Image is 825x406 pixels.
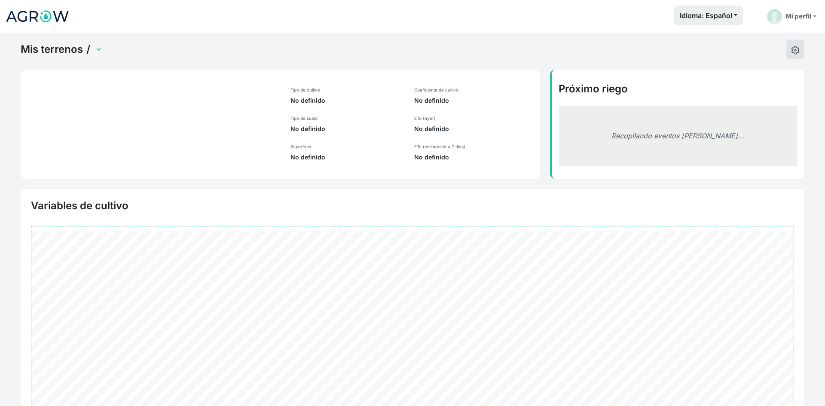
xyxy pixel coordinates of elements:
button: Idioma: Español [674,6,743,25]
p: No definido [414,125,533,133]
p: Tipo de suelo [290,115,404,121]
img: Agrow Analytics [5,6,70,27]
p: No definido [414,153,533,162]
select: Terrain Selector [94,43,102,56]
p: Coeficiente de cultivo [414,87,533,93]
p: No definido [414,96,533,105]
em: Recopilando eventos [PERSON_NAME]... [611,131,744,140]
a: Mi perfil [764,6,820,27]
h4: Próximo riego [559,82,797,95]
p: Superficie [290,143,404,150]
p: No definido [290,96,404,105]
img: edit [791,46,800,55]
span: / [86,43,90,56]
a: Mis terrenos [21,43,83,56]
p: No definido [290,125,404,133]
p: Tipo de cultivo [290,87,404,93]
h4: Variables de cultivo [31,199,128,212]
p: ETo (estimación a 7 días) [414,143,533,150]
p: No definido [290,153,404,162]
img: User [767,9,782,24]
p: ETo (ayer) [414,115,533,121]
